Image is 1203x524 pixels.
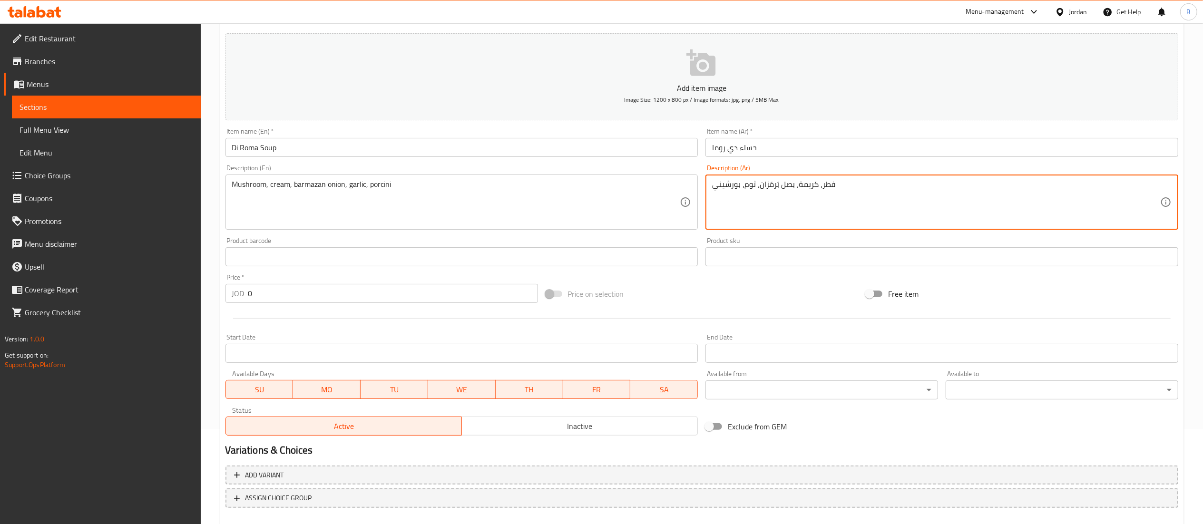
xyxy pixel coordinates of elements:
[712,180,1160,225] textarea: فطر، كريمة، بصل بَرمَزان، ثوم، بورشيني
[5,333,28,345] span: Version:
[225,33,1178,120] button: Add item imageImage Size: 1200 x 800 px / Image formats: jpg, png / 5MB Max.
[293,380,361,399] button: MO
[888,288,919,300] span: Free item
[225,488,1178,508] button: ASSIGN CHOICE GROUP
[966,6,1024,18] div: Menu-management
[25,215,193,227] span: Promotions
[225,466,1178,485] button: Add variant
[4,301,201,324] a: Grocery Checklist
[12,141,201,164] a: Edit Menu
[4,210,201,233] a: Promotions
[4,50,201,73] a: Branches
[466,419,694,433] span: Inactive
[634,383,694,397] span: SA
[29,333,44,345] span: 1.0.0
[705,138,1178,157] input: Enter name Ar
[25,261,193,272] span: Upsell
[364,383,424,397] span: TU
[230,419,458,433] span: Active
[4,255,201,278] a: Upsell
[240,82,1164,94] p: Add item image
[12,96,201,118] a: Sections
[461,417,698,436] button: Inactive
[1186,7,1191,17] span: B
[428,380,496,399] button: WE
[230,383,290,397] span: SU
[225,417,462,436] button: Active
[232,180,680,225] textarea: Mushroom, cream, barmazan onion, garlic, porcini
[4,233,201,255] a: Menu disclaimer
[567,383,627,397] span: FR
[20,101,193,113] span: Sections
[20,147,193,158] span: Edit Menu
[361,380,428,399] button: TU
[225,138,698,157] input: Enter name En
[496,380,563,399] button: TH
[4,278,201,301] a: Coverage Report
[946,380,1178,399] div: ​
[225,443,1178,457] h2: Variations & Choices
[432,383,492,397] span: WE
[12,118,201,141] a: Full Menu View
[630,380,698,399] button: SA
[4,164,201,187] a: Choice Groups
[25,238,193,250] span: Menu disclaimer
[4,27,201,50] a: Edit Restaurant
[1069,7,1087,17] div: Jordan
[499,383,559,397] span: TH
[705,380,938,399] div: ​
[25,284,193,295] span: Coverage Report
[25,170,193,181] span: Choice Groups
[25,56,193,67] span: Branches
[297,383,357,397] span: MO
[568,288,624,300] span: Price on selection
[728,421,787,432] span: Exclude from GEM
[5,349,49,361] span: Get support on:
[225,380,293,399] button: SU
[27,78,193,90] span: Menus
[245,469,284,481] span: Add variant
[705,247,1178,266] input: Please enter product sku
[232,288,245,299] p: JOD
[225,247,698,266] input: Please enter product barcode
[25,33,193,44] span: Edit Restaurant
[563,380,631,399] button: FR
[20,124,193,136] span: Full Menu View
[225,11,1178,25] h2: Create new item
[5,359,65,371] a: Support.OpsPlatform
[4,187,201,210] a: Coupons
[248,284,538,303] input: Please enter price
[25,193,193,204] span: Coupons
[4,73,201,96] a: Menus
[624,94,780,105] span: Image Size: 1200 x 800 px / Image formats: jpg, png / 5MB Max.
[25,307,193,318] span: Grocery Checklist
[245,492,312,504] span: ASSIGN CHOICE GROUP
